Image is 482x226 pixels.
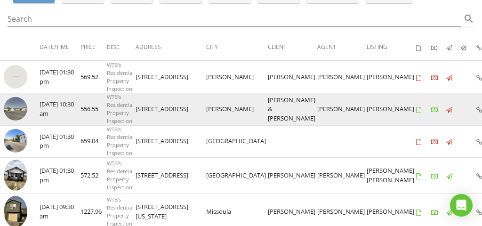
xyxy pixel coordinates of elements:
[4,129,27,153] img: streetview
[317,61,367,93] td: [PERSON_NAME]
[206,34,268,61] th: City: Not sorted.
[80,34,107,61] th: Price: Not sorted.
[107,160,134,190] span: WTB's Residential Property Inspection
[4,160,27,191] img: 9309452%2Fcover_photos%2FwxmWMqkC0fLalVYYo79O%2Fsmall.jpg
[317,157,367,194] td: [PERSON_NAME]
[40,93,80,125] td: [DATE] 10:30 am
[107,34,136,61] th: Desc: Not sorted.
[206,157,268,194] td: [GEOGRAPHIC_DATA]
[367,43,387,51] span: Listing
[8,11,461,27] input: Search
[136,157,206,194] td: [STREET_ADDRESS]
[80,157,107,194] td: 572.52
[107,126,134,156] span: WTB's Residential Property Inspection
[317,93,367,125] td: [PERSON_NAME]
[268,34,317,61] th: Client: Not sorted.
[107,61,134,92] span: WTB's Residential Property Inspection
[367,61,416,93] td: [PERSON_NAME]
[4,65,27,89] img: streetview
[40,61,80,93] td: [DATE] 01:30 pm
[367,157,416,194] td: [PERSON_NAME] [PERSON_NAME]
[416,34,431,61] th: Agreements signed: Not sorted.
[80,61,107,93] td: 569.52
[4,97,27,121] img: streetview
[268,61,317,93] td: [PERSON_NAME]
[107,93,134,124] span: WTB's Residential Property Inspection
[80,43,96,51] span: Price
[136,61,206,93] td: [STREET_ADDRESS]
[136,125,206,157] td: [STREET_ADDRESS]
[268,43,287,51] span: Client
[80,125,107,157] td: 659.04
[206,93,268,125] td: [PERSON_NAME]
[40,125,80,157] td: [DATE] 01:30 pm
[40,43,69,51] span: Date/Time
[367,93,416,125] td: [PERSON_NAME]
[446,34,461,61] th: Published: Not sorted.
[463,13,474,24] i: search
[461,34,476,61] th: Canceled: Not sorted.
[431,34,446,61] th: Paid: Not sorted.
[268,157,317,194] td: [PERSON_NAME]
[107,43,120,50] span: Desc
[317,43,336,51] span: Agent
[40,34,80,61] th: Date/Time: Not sorted.
[367,34,416,61] th: Listing: Not sorted.
[136,93,206,125] td: [STREET_ADDRESS]
[136,34,206,61] th: Address: Not sorted.
[268,93,317,125] td: [PERSON_NAME] & [PERSON_NAME]
[317,34,367,61] th: Agent: Not sorted.
[136,43,161,51] span: Address
[206,61,268,93] td: [PERSON_NAME]
[206,43,218,51] span: City
[450,194,473,217] div: Open Intercom Messenger
[206,125,268,157] td: [GEOGRAPHIC_DATA]
[40,157,80,194] td: [DATE] 01:30 pm
[80,93,107,125] td: 556.55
